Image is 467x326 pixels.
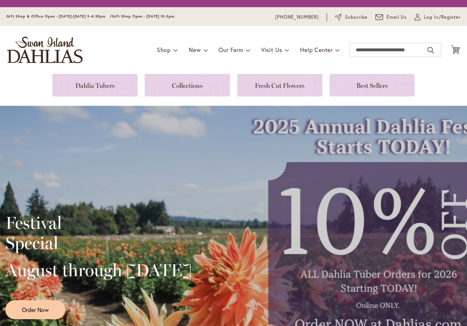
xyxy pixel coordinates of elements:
[387,14,407,21] span: Email Us
[157,46,171,53] span: Shop
[300,46,333,53] span: Help Center
[415,14,461,21] a: Log In/Register
[7,37,83,63] a: store logo
[345,14,368,21] span: Subscribe
[219,46,243,53] span: Our Farm
[112,14,174,19] span: Gift Shop Open - [DATE] 10-3pm
[424,14,461,21] span: Log In/Register
[261,46,282,53] span: Visit Us
[5,213,192,253] h2: Festival Special
[375,14,407,21] a: Email Us
[275,14,319,21] a: [PHONE_NUMBER]
[5,300,65,319] a: Order Now
[189,46,201,53] span: New
[6,14,112,19] span: Gift Shop & Office Open - [DATE]-[DATE] 9-4:30pm /
[335,14,368,21] a: Subscribe
[5,260,192,280] h2: August through [DATE]
[428,44,434,56] button: Search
